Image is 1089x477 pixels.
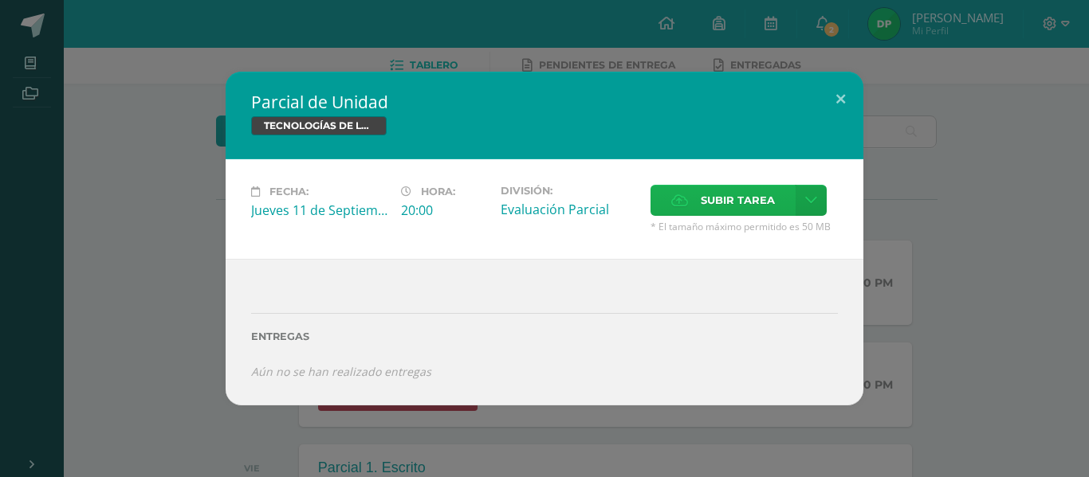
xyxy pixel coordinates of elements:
span: Fecha: [269,186,309,197]
div: Evaluación Parcial [501,201,638,218]
span: Subir tarea [701,186,775,215]
span: * El tamaño máximo permitido es 50 MB [651,220,838,233]
div: Jueves 11 de Septiembre [251,201,388,219]
i: Aún no se han realizado entregas [251,364,431,379]
h2: Parcial de Unidad [251,91,838,113]
label: Entregas [251,330,838,342]
label: División: [501,185,638,197]
span: Hora: [421,186,455,197]
button: Close (Esc) [818,72,863,126]
div: 20:00 [401,201,488,219]
span: TECNOLOGÍAS DE LA INFORMACIÓN Y LA COMUNICACIÓN 5 [251,116,387,135]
